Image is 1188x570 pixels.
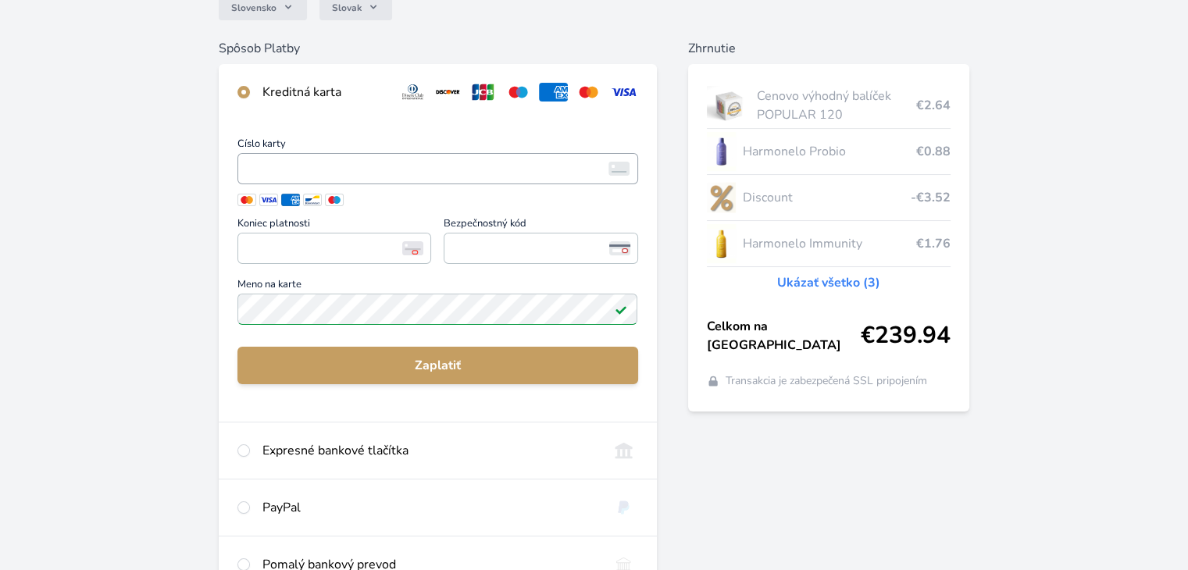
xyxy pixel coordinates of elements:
[609,441,638,460] img: onlineBanking_SK.svg
[451,237,630,259] iframe: Iframe pre bezpečnostný kód
[911,188,951,207] span: -€3.52
[237,347,637,384] button: Zaplatiť
[262,83,386,102] div: Kreditná karta
[237,280,637,294] span: Meno na karte
[757,87,915,124] span: Cenovo výhodný balíček POPULAR 120
[688,39,969,58] h6: Zhrnutie
[916,234,951,253] span: €1.76
[707,317,861,354] span: Celkom na [GEOGRAPHIC_DATA]
[219,39,656,58] h6: Spôsob Platby
[504,83,533,102] img: maestro.svg
[539,83,568,102] img: amex.svg
[707,132,737,171] img: CLEAN_PROBIO_se_stinem_x-lo.jpg
[574,83,603,102] img: mc.svg
[262,441,596,460] div: Expresné bankové tlačítka
[742,234,915,253] span: Harmonelo Immunity
[398,83,427,102] img: diners.svg
[402,241,423,255] img: Koniec platnosti
[332,2,362,14] span: Slovak
[777,273,880,292] a: Ukázať všetko (3)
[444,219,637,233] span: Bezpečnostný kód
[916,96,951,115] span: €2.64
[615,303,627,315] img: Pole je platné
[707,178,737,217] img: discount-lo.png
[707,86,751,125] img: popular.jpg
[244,158,630,180] iframe: Iframe pre číslo karty
[742,142,915,161] span: Harmonelo Probio
[861,322,951,350] span: €239.94
[237,294,637,325] input: Meno na kartePole je platné
[608,162,630,176] img: card
[609,83,638,102] img: visa.svg
[237,139,637,153] span: Číslo karty
[742,188,910,207] span: Discount
[262,498,596,517] div: PayPal
[916,142,951,161] span: €0.88
[726,373,927,389] span: Transakcia je zabezpečená SSL pripojením
[433,83,462,102] img: discover.svg
[250,356,625,375] span: Zaplatiť
[244,237,424,259] iframe: Iframe pre deň vypršania platnosti
[707,224,737,263] img: IMMUNITY_se_stinem_x-lo.jpg
[609,498,638,517] img: paypal.svg
[231,2,276,14] span: Slovensko
[237,219,431,233] span: Koniec platnosti
[469,83,498,102] img: jcb.svg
